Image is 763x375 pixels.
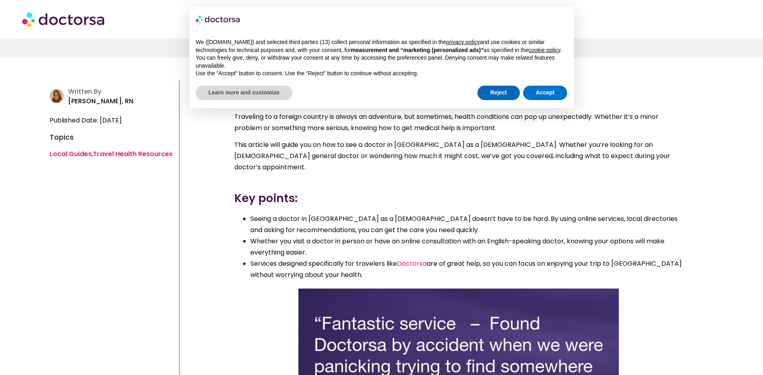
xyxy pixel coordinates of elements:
p: [PERSON_NAME], RN [68,96,175,107]
span: Services designed specifically for travelers like [250,259,397,268]
span: Seeing a doctor in [GEOGRAPHIC_DATA] as a [DEMOGRAPHIC_DATA] doesn’t have to be hard. By using on... [250,214,678,235]
span: , [50,149,173,158]
a: Travel Health Resources [93,149,173,158]
h4: Topics [50,134,175,140]
p: Traveling to a foreign country is always an adventure, but sometimes, health conditions can pop u... [234,111,683,134]
p: Use the “Accept” button to consent. Use the “Reject” button to continue without accepting. [196,70,568,78]
p: This article will guide you on how to see a doctor in [GEOGRAPHIC_DATA] as a [DEMOGRAPHIC_DATA]. ... [234,139,683,173]
strong: measurement and “marketing (personalized ads)” [351,47,483,53]
button: Learn more and customize [196,86,292,100]
h4: Written By [68,88,175,95]
a: privacy policy [446,39,480,45]
a: cookie policy [529,47,560,53]
span: Published Date: [DATE] [50,115,122,126]
a: Doctorsa [397,259,427,268]
button: Accept [523,86,568,100]
img: logo [196,13,241,26]
h3: Key points: [234,190,683,207]
a: Local Guides [50,149,92,158]
p: We ([DOMAIN_NAME]) and selected third parties (13) collect personal information as specified in t... [196,38,568,54]
button: Reject [477,86,520,100]
span: are of great help, so you can focus on enjoying your trip to [GEOGRAPHIC_DATA] without worrying a... [250,259,682,279]
span: Whether you visit a doctor in person or have an online consultation with an English-speaking doct... [250,237,664,257]
p: You can freely give, deny, or withdraw your consent at any time by accessing the preferences pane... [196,54,568,70]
